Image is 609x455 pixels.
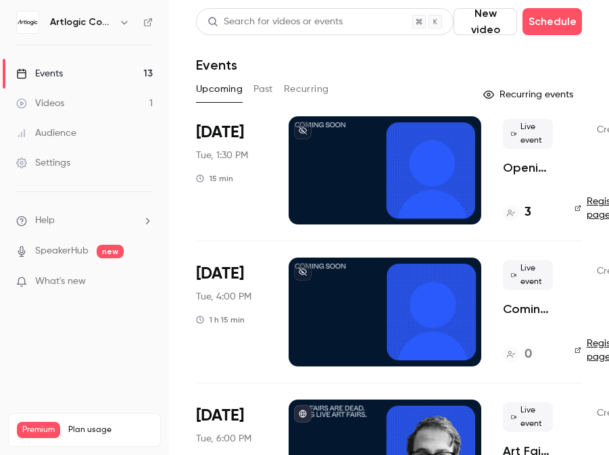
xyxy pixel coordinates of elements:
div: 15 min [196,173,233,184]
h1: Events [196,57,237,73]
a: 0 [503,345,532,364]
div: Sep 16 Tue, 4:00 PM (Europe/London) [196,258,267,366]
span: Live event [503,260,553,290]
button: Upcoming [196,78,243,100]
span: Live event [503,119,553,149]
span: Help [35,214,55,228]
button: Schedule [522,8,582,35]
button: New video [454,8,517,35]
div: Sep 16 Tue, 1:30 PM (Europe/London) [196,116,267,224]
span: [DATE] [196,263,244,285]
div: Settings [16,156,70,170]
div: Search for videos or events [208,15,343,29]
button: Past [253,78,273,100]
span: Plan usage [68,425,152,435]
h4: 3 [525,203,531,222]
span: new [97,245,124,258]
span: Premium [17,422,60,438]
h4: 0 [525,345,532,364]
span: Tue, 6:00 PM [196,432,251,446]
iframe: Noticeable Trigger [137,276,153,288]
button: Recurring [284,78,329,100]
span: What's new [35,274,86,289]
h6: Artlogic Connect 2025 [50,16,114,29]
div: Events [16,67,63,80]
div: Audience [16,126,76,140]
li: help-dropdown-opener [16,214,153,228]
span: [DATE] [196,405,244,427]
span: [DATE] [196,122,244,143]
a: Coming Soon [503,301,553,317]
span: Live event [503,402,553,432]
a: 3 [503,203,531,222]
button: Recurring events [477,84,582,105]
a: SpeakerHub [35,244,89,258]
span: Tue, 4:00 PM [196,290,251,304]
a: Opening Remarks [503,160,553,176]
div: Videos [16,97,64,110]
img: Artlogic Connect 2025 [17,11,39,33]
div: 1 h 15 min [196,314,245,325]
span: Tue, 1:30 PM [196,149,248,162]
